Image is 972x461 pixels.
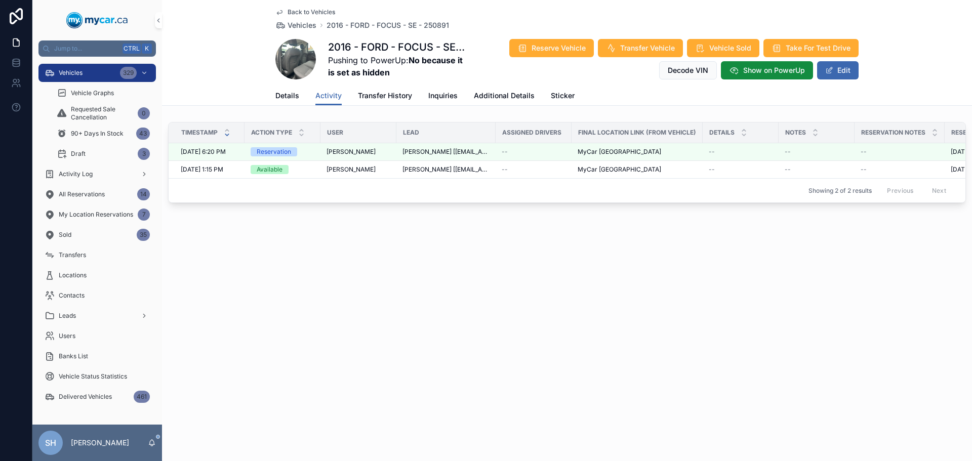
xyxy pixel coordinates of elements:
[32,57,162,419] div: scrollable content
[59,251,86,259] span: Transfers
[59,231,71,239] span: Sold
[45,437,56,449] span: SH
[181,148,238,156] a: [DATE] 6:20 PM
[38,347,156,365] a: Banks List
[474,87,535,107] a: Additional Details
[709,165,715,174] span: --
[275,20,316,30] a: Vehicles
[134,391,150,403] div: 461
[59,69,83,77] span: Vehicles
[38,185,156,203] a: All Reservations14
[327,129,343,137] span: User
[551,87,575,107] a: Sticker
[66,12,128,28] img: App logo
[709,165,773,174] a: --
[578,129,696,137] span: Final Location Link (from Vehicle)
[861,129,925,137] span: Reservation Notes
[817,61,859,79] button: Edit
[502,148,565,156] a: --
[181,129,218,137] span: Timestamp
[71,89,114,97] span: Vehicle Graphs
[502,148,508,156] span: --
[687,39,759,57] button: Vehicle Sold
[428,91,458,101] span: Inquiries
[861,165,867,174] span: --
[709,129,735,137] span: Details
[38,388,156,406] a: Delivered Vehicles461
[709,148,715,156] span: --
[402,165,490,174] a: [PERSON_NAME] [[EMAIL_ADDRESS][DOMAIN_NAME]]
[861,148,939,156] a: --
[181,148,226,156] span: [DATE] 6:20 PM
[275,87,299,107] a: Details
[137,188,150,200] div: 14
[785,129,806,137] span: Notes
[138,208,150,221] div: 7
[38,286,156,305] a: Contacts
[38,367,156,386] a: Vehicle Status Statistics
[315,87,342,106] a: Activity
[474,91,535,101] span: Additional Details
[327,165,390,174] a: [PERSON_NAME]
[659,61,717,79] button: Decode VIN
[358,91,412,101] span: Transfer History
[327,20,449,30] a: 2016 - FORD - FOCUS - SE - 250891
[785,148,791,156] span: --
[54,45,118,53] span: Jump to...
[668,65,708,75] span: Decode VIN
[38,40,156,57] button: Jump to...CtrlK
[59,211,133,219] span: My Location Reservations
[137,229,150,241] div: 35
[38,226,156,244] a: Sold35
[136,128,150,140] div: 43
[51,145,156,163] a: Draft3
[786,43,850,53] span: Take For Test Drive
[785,165,791,174] span: --
[327,148,376,156] span: [PERSON_NAME]
[578,148,697,156] a: MyCar [GEOGRAPHIC_DATA]
[288,20,316,30] span: Vehicles
[59,291,85,300] span: Contacts
[251,147,314,156] a: Reservation
[509,39,594,57] button: Reserve Vehicle
[38,307,156,325] a: Leads
[51,104,156,122] a: Requested Sale Cancellation0
[59,332,75,340] span: Users
[51,84,156,102] a: Vehicle Graphs
[402,148,490,156] a: [PERSON_NAME] [[EMAIL_ADDRESS][DOMAIN_NAME]]
[785,148,848,156] a: --
[51,124,156,143] a: 90+ Days In Stock43
[578,165,661,174] span: MyCar [GEOGRAPHIC_DATA]
[71,438,129,448] p: [PERSON_NAME]
[578,165,697,174] a: MyCar [GEOGRAPHIC_DATA]
[288,8,335,16] span: Back to Vehicles
[620,43,675,53] span: Transfer Vehicle
[38,64,156,82] a: Vehicles329
[275,8,335,16] a: Back to Vehicles
[578,148,661,156] span: MyCar [GEOGRAPHIC_DATA]
[59,170,93,178] span: Activity Log
[59,372,127,381] span: Vehicle Status Statistics
[181,165,223,174] span: [DATE] 1:15 PM
[721,61,813,79] button: Show on PowerUp
[257,165,282,174] div: Available
[315,91,342,101] span: Activity
[59,312,76,320] span: Leads
[138,148,150,160] div: 3
[181,165,238,174] a: [DATE] 1:15 PM
[257,147,291,156] div: Reservation
[59,393,112,401] span: Delivered Vehicles
[71,130,124,138] span: 90+ Days In Stock
[59,190,105,198] span: All Reservations
[598,39,683,57] button: Transfer Vehicle
[59,271,87,279] span: Locations
[808,187,872,195] span: Showing 2 of 2 results
[38,266,156,284] a: Locations
[358,87,412,107] a: Transfer History
[71,150,86,158] span: Draft
[551,91,575,101] span: Sticker
[328,54,466,78] span: Pushing to PowerUp:
[709,43,751,53] span: Vehicle Sold
[861,165,939,174] a: --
